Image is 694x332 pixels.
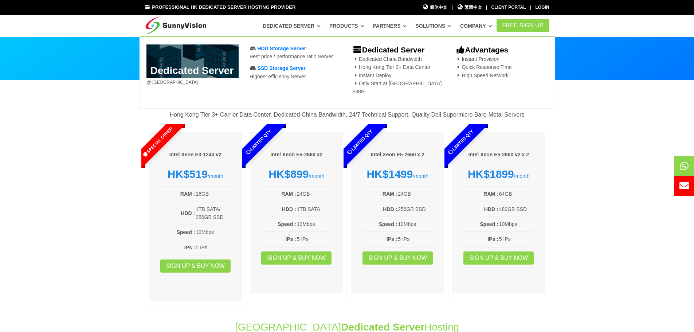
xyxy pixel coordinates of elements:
td: 1TB SATA/ 256GB SSD [195,205,231,222]
b: HDD : [181,210,195,216]
a: Sign up & Buy Now [463,251,534,265]
span: SSD Storage Server [257,65,305,71]
td: 480GB SSD [499,205,534,214]
b: HDD : [484,206,498,212]
td: 5 IPs [397,235,433,243]
div: Dedicated Server [140,36,555,108]
td: 10Mbps [297,220,332,229]
b: IPs : [487,236,498,242]
td: 10Mbps [499,220,534,229]
div: /month [362,168,434,181]
a: Sign up & Buy Now [261,251,332,265]
a: 简体中文 [423,4,448,11]
span: Limited Qty [228,112,289,173]
td: 24GB [297,190,332,198]
strong: HK$1899 [468,168,514,180]
h6: Intel Xeon E5-2660 x 2 [362,151,434,159]
td: 16GB [195,190,231,198]
span: Special Offer [127,112,188,173]
span: Professional HK Dedicated Server Hosting Provider [152,4,295,10]
td: 64GB [499,190,534,198]
li: | [451,4,452,11]
td: 1TB SATA [297,205,332,214]
a: FREE Sign Up [497,19,549,32]
b: Speed : [278,221,296,227]
a: HDD Storage ServerBest price / performance ratio Server [250,46,333,59]
div: /month [463,168,534,181]
b: RAM : [281,191,296,197]
b: RAM : [180,191,195,197]
a: Sign up & Buy Now [362,251,433,265]
a: Products [329,19,364,32]
h6: Intel Xeon E5-2660 v2 x 2 [463,151,534,159]
b: Speed : [379,221,397,227]
div: /month [261,168,332,181]
span: Limited Qty [430,112,491,173]
li: | [486,4,487,11]
td: 10Mbps [195,228,231,237]
a: 繁體中文 [457,4,482,11]
strong: HK$899 [268,168,309,180]
b: Advantages [455,46,508,54]
span: Instant Provision Quick Response Time High Speed Network [455,56,511,78]
b: RAM : [483,191,498,197]
div: /month [160,168,231,181]
b: Speed : [177,229,195,235]
p: Hong Kong Tier 3+ Carrier Data Center, Dedicated China Bandwidth, 24/7 Technical Support, Quality... [145,110,549,120]
strong: HK$519 [168,168,208,180]
b: Dedicated Server [352,46,424,54]
a: SSD Storage ServerHighest efficiency Server [250,65,306,79]
b: RAM : [383,191,397,197]
td: 24GB [397,190,433,198]
span: Dedicated China Bandwidth Hong Kong Tier 3+ Data Center Instant Deploy Only Start at [GEOGRAPHIC_... [352,56,442,95]
span: @ [GEOGRAPHIC_DATA] [146,80,197,85]
a: Partners [373,19,407,32]
td: 10Mbps [397,220,433,229]
a: Company [460,19,492,32]
td: 5 IPs [499,235,534,243]
span: Limited Qty [329,112,390,173]
b: HDD : [383,206,397,212]
b: IPs : [285,236,296,242]
td: 5 IPs [297,235,332,243]
td: 256GB SSD [397,205,433,214]
b: IPs : [387,236,397,242]
a: Login [536,5,549,10]
td: 5 IPs [195,243,231,252]
a: Client Portal [491,5,526,10]
li: | [530,4,531,11]
b: IPs : [184,245,195,250]
b: Speed : [480,221,498,227]
a: Dedicated Server [263,19,321,32]
h6: Intel Xeon E5-2660 x2 [261,151,332,159]
a: Solutions [415,19,451,32]
h6: Intel Xeon E3-1240 v2 [160,151,231,159]
strong: HK$1499 [366,168,413,180]
span: HDD Storage Server [257,46,306,51]
b: HDD : [282,206,296,212]
a: Sign up & Buy Now [160,259,231,273]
